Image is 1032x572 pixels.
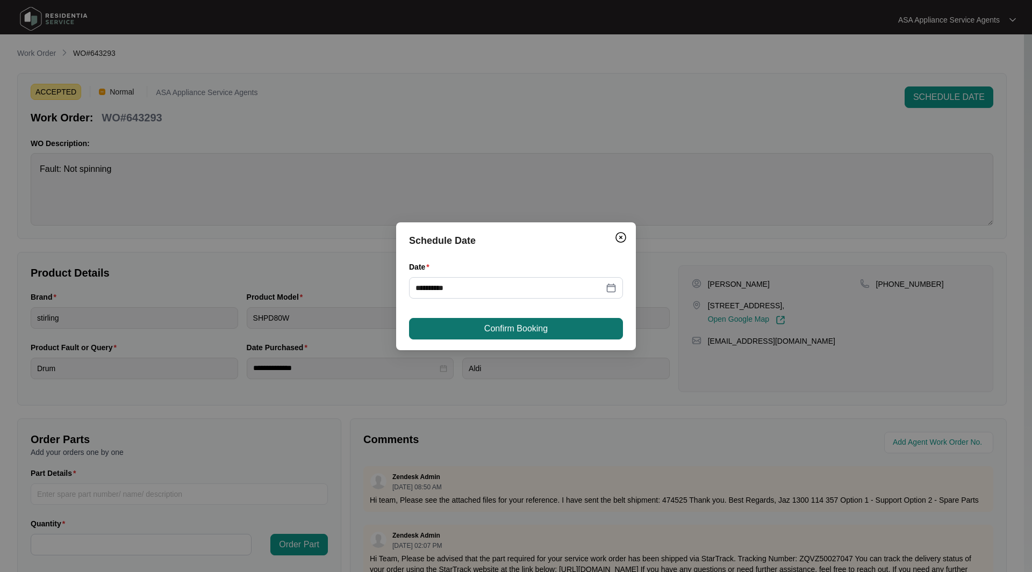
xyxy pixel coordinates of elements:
label: Date [409,262,434,272]
img: closeCircle [614,231,627,244]
button: Close [612,229,629,246]
input: Date [415,282,604,294]
button: Confirm Booking [409,318,623,339]
div: Schedule Date [409,233,623,248]
span: Confirm Booking [484,322,548,335]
